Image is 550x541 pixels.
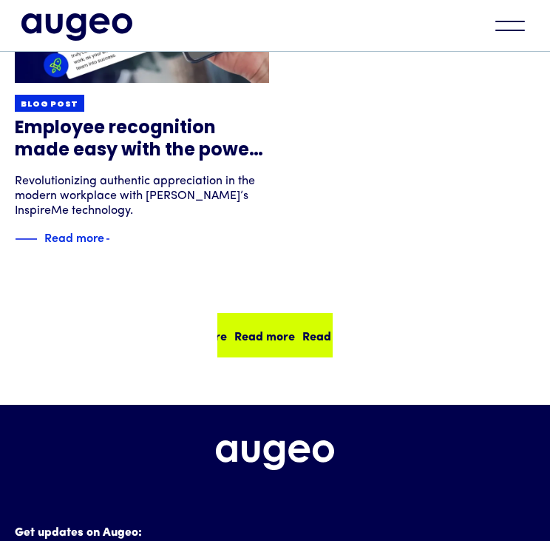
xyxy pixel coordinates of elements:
div: menu [484,10,536,42]
h3: Employee recognition made easy with the power of AI [15,118,269,162]
img: Augeo's full logo in midnight blue. [21,13,132,41]
div: Read more [232,326,293,344]
div: Revolutionizing authentic appreciation in the modern workplace with [PERSON_NAME]’s InspireMe tec... [15,174,269,218]
div: Read more [164,326,225,344]
a: Read moreRead moreRead more [217,313,333,357]
div: Read more [300,326,361,344]
img: Augeo's full logo in white. [216,440,334,471]
img: Blue decorative line [15,230,37,248]
img: Blue text arrow [106,230,128,248]
div: Read more [44,228,104,246]
div: Blog post [21,99,78,110]
a: home [14,13,132,41]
